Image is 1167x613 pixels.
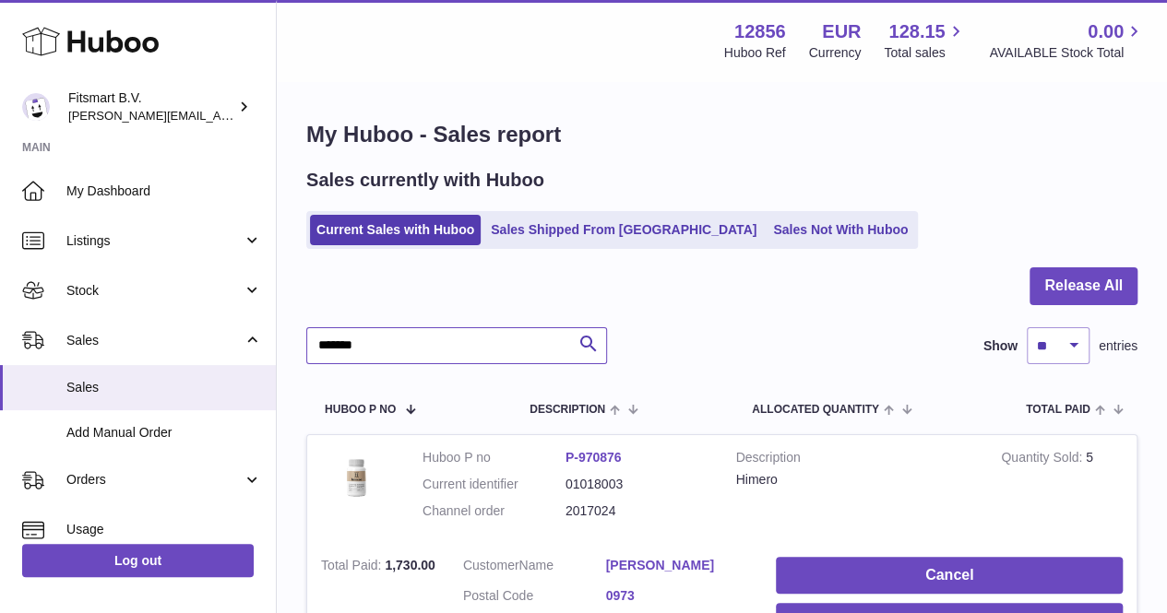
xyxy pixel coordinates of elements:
h2: Sales currently with Huboo [306,168,544,193]
span: Listings [66,232,243,250]
a: Log out [22,544,254,577]
span: Sales [66,379,262,396]
dt: Postal Code [463,587,606,609]
dt: Current identifier [423,476,566,493]
a: 0973 [606,587,749,605]
strong: Description [736,449,974,471]
span: Add Manual Order [66,424,262,442]
button: Cancel [776,557,1123,595]
span: Description [530,404,605,416]
span: Total sales [884,44,966,62]
span: My Dashboard [66,183,262,200]
td: 5 [987,435,1137,543]
h1: My Huboo - Sales report [306,120,1137,149]
span: Stock [66,282,243,300]
a: 128.15 Total sales [884,19,966,62]
strong: EUR [822,19,861,44]
span: 1,730.00 [385,558,435,572]
span: Huboo P no [325,404,396,416]
div: Currency [809,44,862,62]
dt: Channel order [423,502,566,520]
dd: 01018003 [566,476,709,493]
span: Usage [66,521,262,538]
span: entries [1099,337,1137,355]
a: P-970876 [566,450,622,465]
strong: Total Paid [321,558,385,577]
span: [PERSON_NAME][EMAIL_ADDRESS][DOMAIN_NAME] [68,108,370,123]
img: 128561711358723.png [321,449,395,503]
span: Orders [66,471,243,489]
div: Huboo Ref [724,44,786,62]
dt: Huboo P no [423,449,566,466]
dd: 2017024 [566,502,709,520]
div: Fitsmart B.V. [68,89,234,124]
a: Sales Shipped From [GEOGRAPHIC_DATA] [484,215,763,245]
span: Customer [463,558,519,572]
label: Show [983,337,1018,355]
a: Current Sales with Huboo [310,215,481,245]
span: Sales [66,332,243,349]
strong: 12856 [734,19,786,44]
dt: Name [463,557,606,579]
a: [PERSON_NAME] [606,557,749,574]
span: 0.00 [1088,19,1124,44]
span: Total paid [1026,404,1090,416]
a: Sales Not With Huboo [767,215,914,245]
span: 128.15 [888,19,945,44]
strong: Quantity Sold [1001,450,1086,469]
span: AVAILABLE Stock Total [989,44,1145,62]
button: Release All [1030,267,1137,305]
div: Himero [736,471,974,489]
span: ALLOCATED Quantity [752,404,879,416]
img: jonathan@leaderoo.com [22,93,50,121]
a: 0.00 AVAILABLE Stock Total [989,19,1145,62]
